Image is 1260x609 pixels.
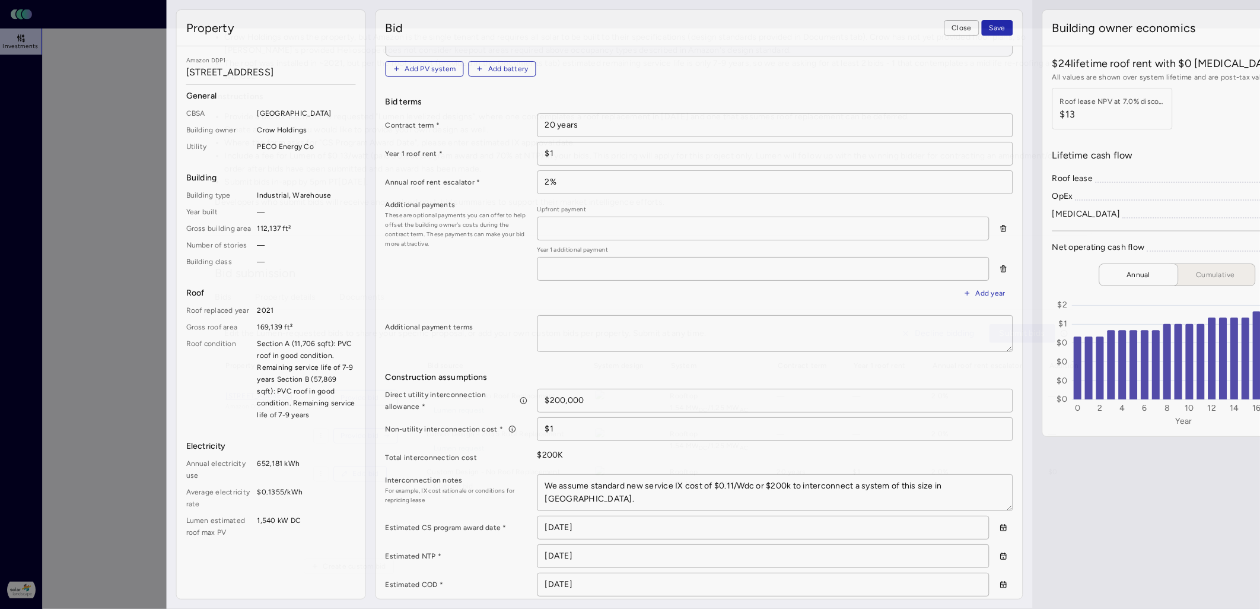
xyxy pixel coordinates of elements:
span: Roof replaced year [186,304,253,316]
text: 4 [1120,404,1125,414]
span: 2021 [257,304,356,316]
span: Year 1 additional payment [537,245,989,255]
span: Section A (11,706 sqft): PVC roof in good condition. Remaining service life of 7-9 years Section ... [257,338,356,421]
label: Non-utility interconnection cost * [386,423,528,435]
span: [GEOGRAPHIC_DATA] [257,107,356,119]
span: 169,139 ft² [257,321,356,333]
div: Roof lease [1052,172,1093,185]
label: Estimated COD * [386,579,528,591]
label: Interconnection notes [386,474,528,486]
span: Add battery [488,63,529,75]
span: Annual [1109,269,1168,281]
input: __ years [538,114,1013,137]
span: Upfront payment [537,205,989,214]
text: 10 [1185,404,1195,414]
label: Year 1 roof rent * [386,148,528,160]
div: OpEx [1052,190,1073,203]
span: General [186,90,356,103]
span: CBSA [186,107,253,119]
text: Year [1176,417,1192,427]
span: Building type [186,189,253,201]
span: Average electricity rate [186,486,253,510]
span: Building owner economics [1052,20,1196,36]
span: Year built [186,206,253,218]
span: Bid terms [386,96,1013,109]
span: Amazon DDP1 [186,56,356,65]
span: Number of stories [186,239,253,251]
button: Add PV system [386,61,464,77]
span: Close [952,22,972,34]
div: Roof lease NPV at 7.0% discount [1060,96,1167,107]
label: Total interconnection cost [386,452,528,464]
span: Save [989,22,1006,34]
text: 2 [1097,404,1102,414]
span: Gross building area [186,223,253,234]
text: 6 [1143,404,1147,414]
span: Electricity [186,440,356,453]
div: Net operating cash flow [1052,241,1145,254]
button: Save [982,20,1013,36]
div: [MEDICAL_DATA] [1052,208,1121,221]
span: For example, IX cost rationale or conditions for repricing lease [386,486,528,505]
text: 12 [1208,404,1217,414]
text: $1 [1059,319,1068,329]
span: 112,137 ft² [257,223,356,234]
text: $0 [1057,376,1068,386]
text: 14 [1230,404,1239,414]
span: Utility [186,141,253,153]
span: Bid [386,20,403,36]
button: Add year [956,286,1013,301]
div: $200K [537,446,1013,465]
input: _% [538,171,1013,194]
span: PECO Energy Co [257,141,356,153]
span: Roof [186,287,356,300]
label: Contract term * [386,119,528,131]
text: $2 [1058,300,1068,310]
span: $0.1355/kWh [257,486,356,510]
span: Roof condition [186,338,253,421]
label: Additional payments [386,199,528,211]
span: Add year [976,287,1006,299]
span: — [257,239,356,251]
span: — [257,256,356,268]
label: Annual roof rent escalator * [386,176,528,188]
span: Lumen estimated roof max PV [186,515,253,538]
span: 652,181 kWh [257,458,356,481]
span: [STREET_ADDRESS] [186,65,356,80]
span: Gross roof area [186,321,253,333]
button: Close [944,20,979,36]
span: 1,540 kW DC [257,515,356,538]
span: Property [186,20,234,36]
text: $0 [1057,338,1068,348]
label: Estimated CS program award date * [386,522,528,534]
span: Lifetime cash flow [1052,148,1133,163]
span: Construction assumptions [386,371,1013,384]
text: $0 [1057,357,1068,367]
span: Crow Holdings [257,124,356,136]
textarea: We assume standard new service IX cost of $0.11/Wdc or $200k to interconnect a system of this siz... [538,475,1013,510]
span: These are optional payments you can offer to help offset the building owner's costs during the co... [386,211,528,249]
text: 8 [1164,404,1170,414]
label: Additional payment terms [386,321,528,333]
input: $___ [538,142,1013,165]
label: Direct utility interconnection allowance * [386,389,528,413]
span: Building owner [186,124,253,136]
text: 0 [1075,404,1080,414]
span: $13 [1060,107,1167,122]
text: $0 [1057,395,1068,405]
input: Max without reprice [538,389,1013,412]
input: $____ [538,418,1013,440]
span: Add PV system [405,63,456,75]
span: Building class [186,256,253,268]
span: Building [186,172,356,185]
button: Add battery [469,61,536,77]
span: — [257,206,356,218]
span: Cumulative [1186,269,1245,281]
span: Industrial, Warehouse [257,189,356,201]
span: Annual electricity use [186,458,253,481]
label: Estimated NTP * [386,550,528,562]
